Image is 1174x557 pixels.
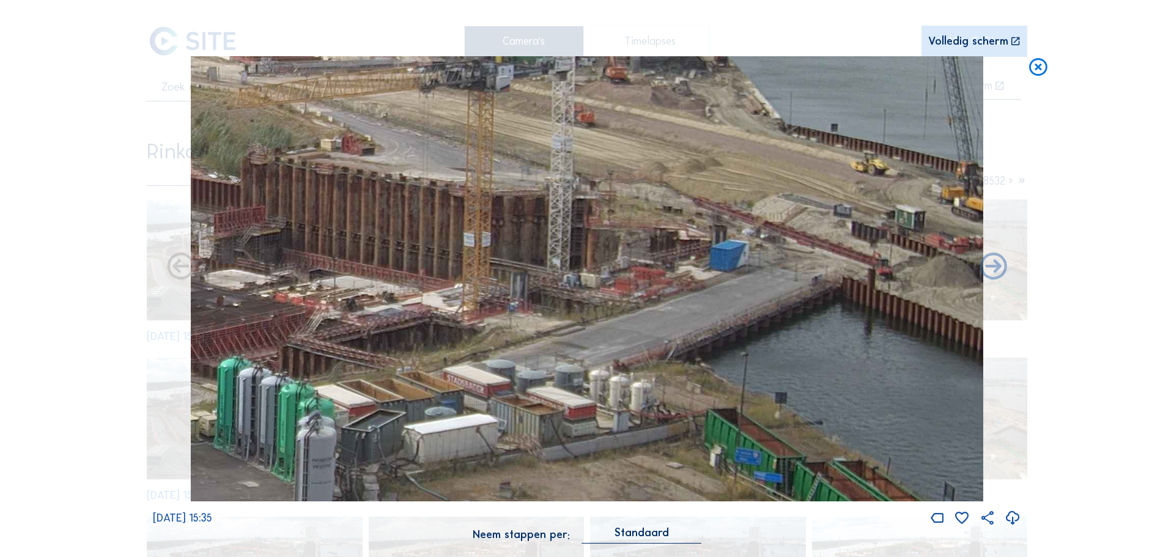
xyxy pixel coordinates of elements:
span: [DATE] 15:35 [153,511,212,525]
div: Volledig scherm [928,36,1008,48]
div: Standaard [581,527,701,544]
img: Image [191,56,983,502]
div: Neem stappen per: [473,529,570,540]
i: Back [977,251,1010,284]
div: Standaard [615,527,669,538]
i: Forward [164,251,197,284]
